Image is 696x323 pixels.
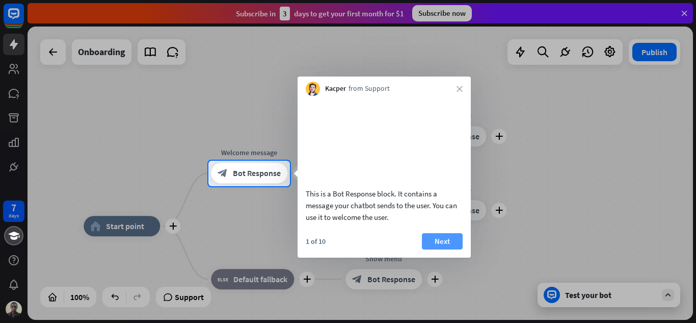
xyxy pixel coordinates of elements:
div: 1 of 10 [306,237,326,246]
i: block_bot_response [218,168,228,179]
span: Bot Response [233,168,281,179]
button: Next [422,233,463,250]
span: from Support [349,84,390,94]
div: This is a Bot Response block. It contains a message your chatbot sends to the user. You can use i... [306,188,463,223]
span: Kacper [325,84,346,94]
button: Open LiveChat chat widget [8,4,39,35]
i: close [457,86,463,92]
